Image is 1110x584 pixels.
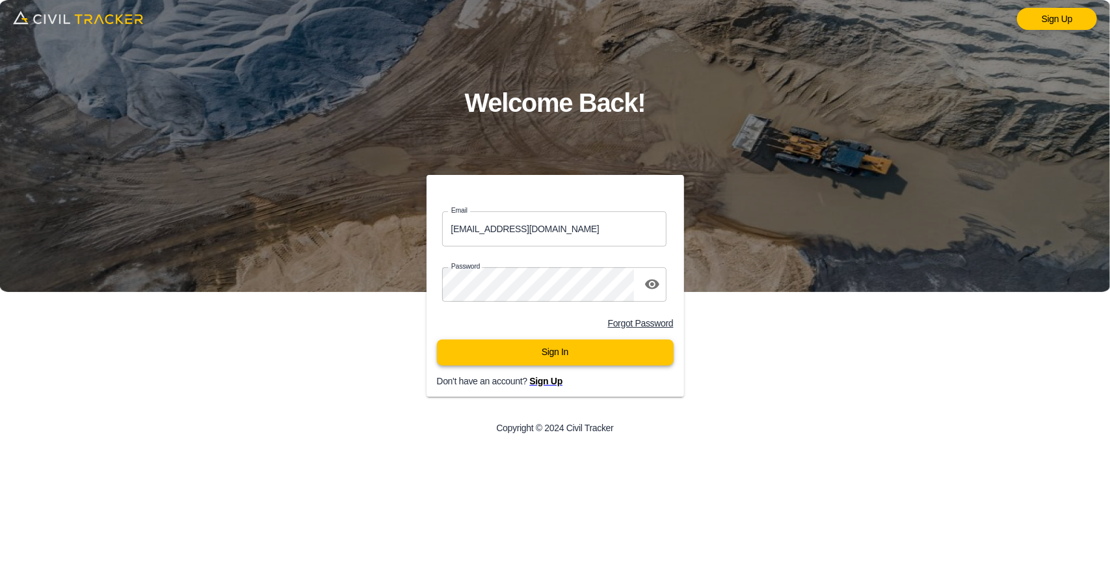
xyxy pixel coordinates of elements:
a: Sign Up [1017,8,1097,30]
button: Sign In [437,339,674,365]
p: Don't have an account? [437,376,694,386]
button: toggle password visibility [639,271,665,297]
h1: Welcome Back! [465,82,646,124]
a: Forgot Password [608,318,674,328]
a: Sign Up [529,376,562,386]
input: email [442,211,667,246]
p: Copyright © 2024 Civil Tracker [496,423,613,433]
img: logo [13,7,143,29]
